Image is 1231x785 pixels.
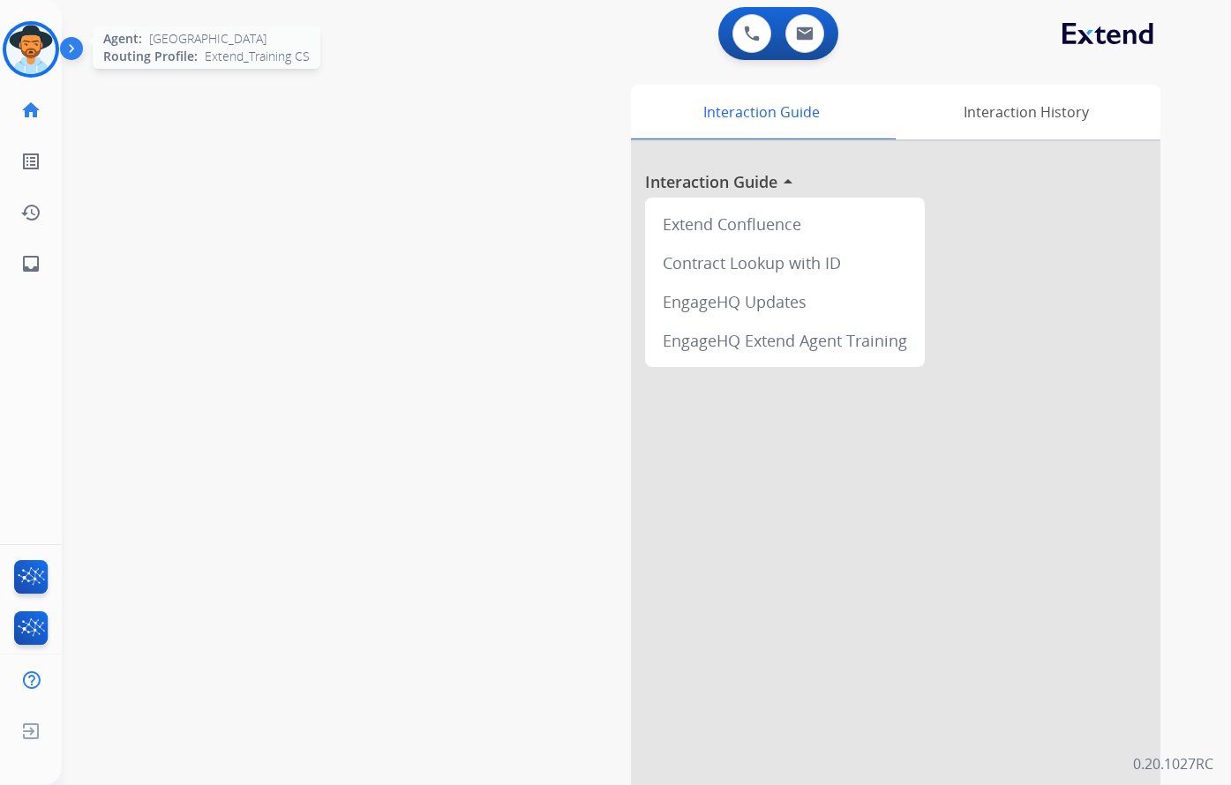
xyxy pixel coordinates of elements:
div: EngageHQ Extend Agent Training [652,321,918,360]
div: Interaction History [891,85,1160,139]
div: Interaction Guide [631,85,891,139]
div: EngageHQ Updates [652,282,918,321]
span: Routing Profile: [103,48,198,65]
div: Contract Lookup with ID [652,243,918,282]
span: [GEOGRAPHIC_DATA] [149,30,266,48]
span: Extend_Training CS [205,48,310,65]
mat-icon: home [20,100,41,121]
img: avatar [6,25,56,74]
mat-icon: history [20,202,41,223]
span: Agent: [103,30,142,48]
mat-icon: list_alt [20,151,41,172]
div: Extend Confluence [652,205,918,243]
p: 0.20.1027RC [1133,753,1213,774]
mat-icon: inbox [20,253,41,274]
